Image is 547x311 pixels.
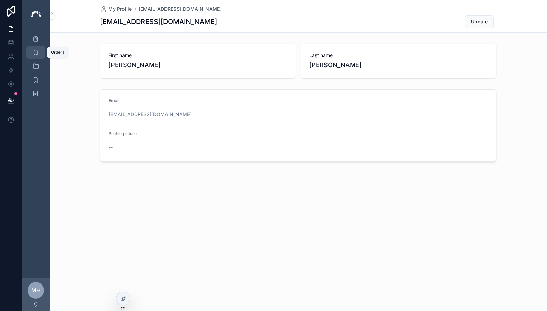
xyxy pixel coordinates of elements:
[108,6,132,12] span: My Profile
[109,144,113,151] span: --
[108,60,287,70] span: [PERSON_NAME]
[22,28,50,109] div: scrollable content
[100,17,217,27] h1: [EMAIL_ADDRESS][DOMAIN_NAME]
[51,50,64,55] div: Orders
[109,111,192,118] a: [EMAIL_ADDRESS][DOMAIN_NAME]
[465,15,494,28] button: Update
[108,52,287,59] span: First name
[109,98,119,103] span: Email
[100,6,132,12] a: My Profile
[31,286,41,294] span: MH
[471,18,488,25] span: Update
[109,131,137,136] span: Profile picture
[309,52,488,59] span: Last name
[30,8,41,19] img: App logo
[139,6,222,12] a: [EMAIL_ADDRESS][DOMAIN_NAME]
[309,60,488,70] span: [PERSON_NAME]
